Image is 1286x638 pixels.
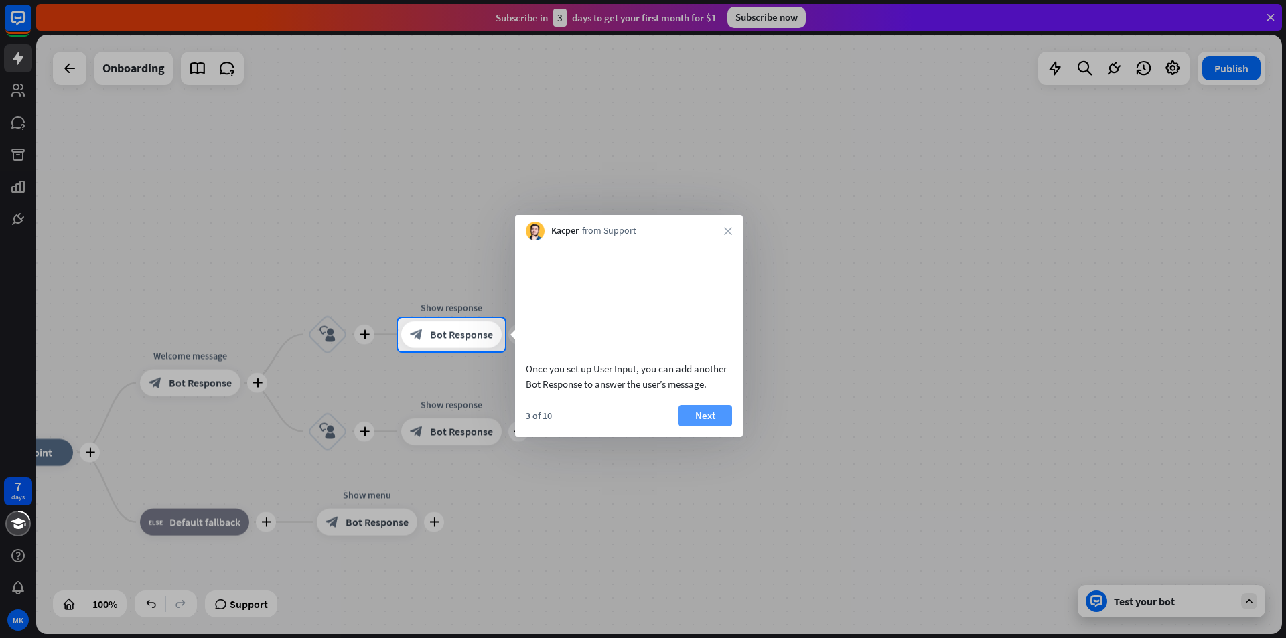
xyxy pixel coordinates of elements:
i: block_bot_response [410,328,423,341]
button: Next [678,405,732,426]
button: Open LiveChat chat widget [11,5,51,46]
span: Bot Response [430,328,493,341]
span: Kacper [551,224,579,238]
i: close [724,227,732,235]
div: 3 of 10 [526,410,552,422]
div: Once you set up User Input, you can add another Bot Response to answer the user’s message. [526,361,732,392]
span: from Support [582,224,636,238]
